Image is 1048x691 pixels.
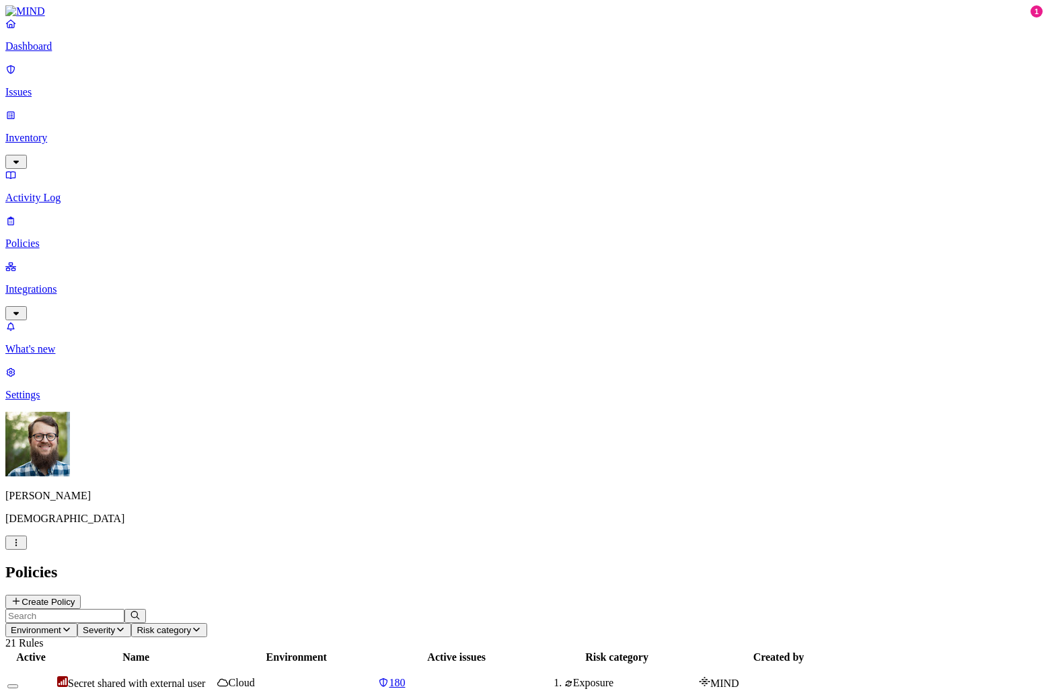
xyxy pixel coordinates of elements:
[5,238,1043,250] p: Policies
[5,343,1043,355] p: What's new
[389,677,405,688] span: 180
[537,651,696,663] div: Risk category
[710,678,739,689] span: MIND
[5,563,1043,581] h2: Policies
[68,678,205,689] span: Secret shared with external user
[5,5,45,17] img: MIND
[5,63,1043,98] a: Issues
[5,637,43,649] span: 21 Rules
[5,17,1043,52] a: Dashboard
[5,412,70,476] img: Rick Heil
[564,677,696,689] div: Exposure
[5,490,1043,502] p: [PERSON_NAME]
[378,677,535,689] a: 180
[5,366,1043,401] a: Settings
[5,260,1043,318] a: Integrations
[229,677,255,688] span: Cloud
[5,192,1043,204] p: Activity Log
[5,513,1043,525] p: [DEMOGRAPHIC_DATA]
[5,86,1043,98] p: Issues
[57,651,215,663] div: Name
[699,676,710,687] img: mind-logo-icon
[5,595,81,609] button: Create Policy
[5,40,1043,52] p: Dashboard
[5,109,1043,167] a: Inventory
[378,651,535,663] div: Active issues
[5,132,1043,144] p: Inventory
[5,215,1043,250] a: Policies
[217,651,375,663] div: Environment
[7,651,54,663] div: Active
[57,676,68,687] img: severity-critical
[83,625,115,635] span: Severity
[5,169,1043,204] a: Activity Log
[5,609,124,623] input: Search
[5,320,1043,355] a: What's new
[11,625,61,635] span: Environment
[5,5,1043,17] a: MIND
[5,283,1043,295] p: Integrations
[699,651,858,663] div: Created by
[137,625,191,635] span: Risk category
[5,389,1043,401] p: Settings
[1031,5,1043,17] div: 1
